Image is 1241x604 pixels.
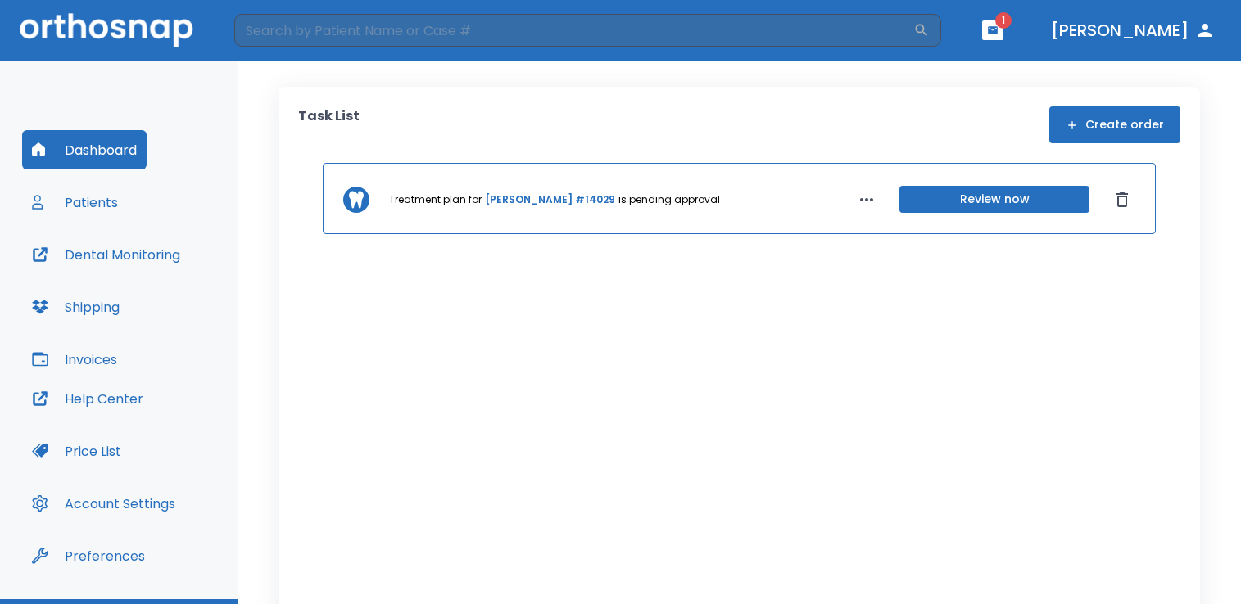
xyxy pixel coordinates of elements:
[899,186,1089,213] button: Review now
[22,235,190,274] button: Dental Monitoring
[1049,106,1180,143] button: Create order
[22,379,153,418] button: Help Center
[389,192,482,207] p: Treatment plan for
[995,12,1012,29] span: 1
[234,14,913,47] input: Search by Patient Name or Case #
[485,192,615,207] a: [PERSON_NAME] #14029
[22,130,147,169] button: Dashboard
[22,287,129,327] button: Shipping
[20,13,193,47] img: Orthosnap
[22,183,128,222] button: Patients
[22,340,127,379] button: Invoices
[22,484,185,523] button: Account Settings
[618,192,720,207] p: is pending approval
[1044,16,1221,45] button: [PERSON_NAME]
[22,536,155,575] button: Preferences
[1109,187,1135,213] button: Dismiss
[22,431,131,471] button: Price List
[298,106,360,143] p: Task List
